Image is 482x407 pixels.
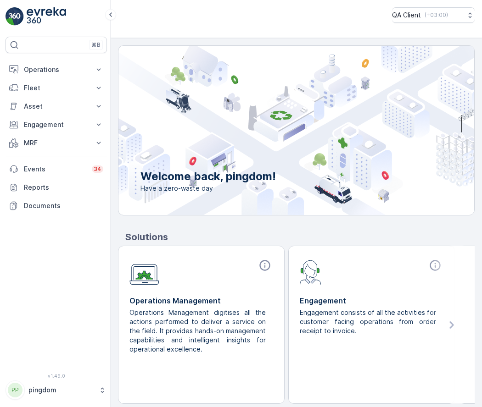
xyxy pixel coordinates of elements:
[392,7,475,23] button: QA Client(+03:00)
[6,60,107,79] button: Operations
[6,178,107,197] a: Reports
[6,160,107,178] a: Events34
[94,165,101,173] p: 34
[129,259,159,285] img: module-icon
[24,120,89,129] p: Engagement
[6,373,107,379] span: v 1.49.0
[24,65,89,74] p: Operations
[300,308,436,335] p: Engagement consists of all the activities for customer facing operations from order receipt to in...
[129,295,273,306] p: Operations Management
[6,197,107,215] a: Documents
[140,169,276,184] p: Welcome back, pingdom!
[125,230,475,244] p: Solutions
[24,201,103,210] p: Documents
[91,41,101,49] p: ⌘B
[24,138,89,148] p: MRF
[6,134,107,152] button: MRF
[24,83,89,93] p: Fleet
[27,7,66,26] img: logo_light-DOdMpM7g.png
[6,7,24,26] img: logo
[28,385,94,395] p: pingdom
[77,46,474,215] img: city illustration
[8,383,22,397] div: PP
[6,115,107,134] button: Engagement
[24,102,89,111] p: Asset
[300,259,321,285] img: module-icon
[392,11,421,20] p: QA Client
[6,97,107,115] button: Asset
[6,380,107,400] button: PPpingdom
[129,308,266,354] p: Operations Management digitises all the actions performed to deliver a service on the field. It p...
[300,295,443,306] p: Engagement
[24,183,103,192] p: Reports
[425,11,448,19] p: ( +03:00 )
[140,184,276,193] span: Have a zero-waste day
[6,79,107,97] button: Fleet
[24,165,86,174] p: Events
